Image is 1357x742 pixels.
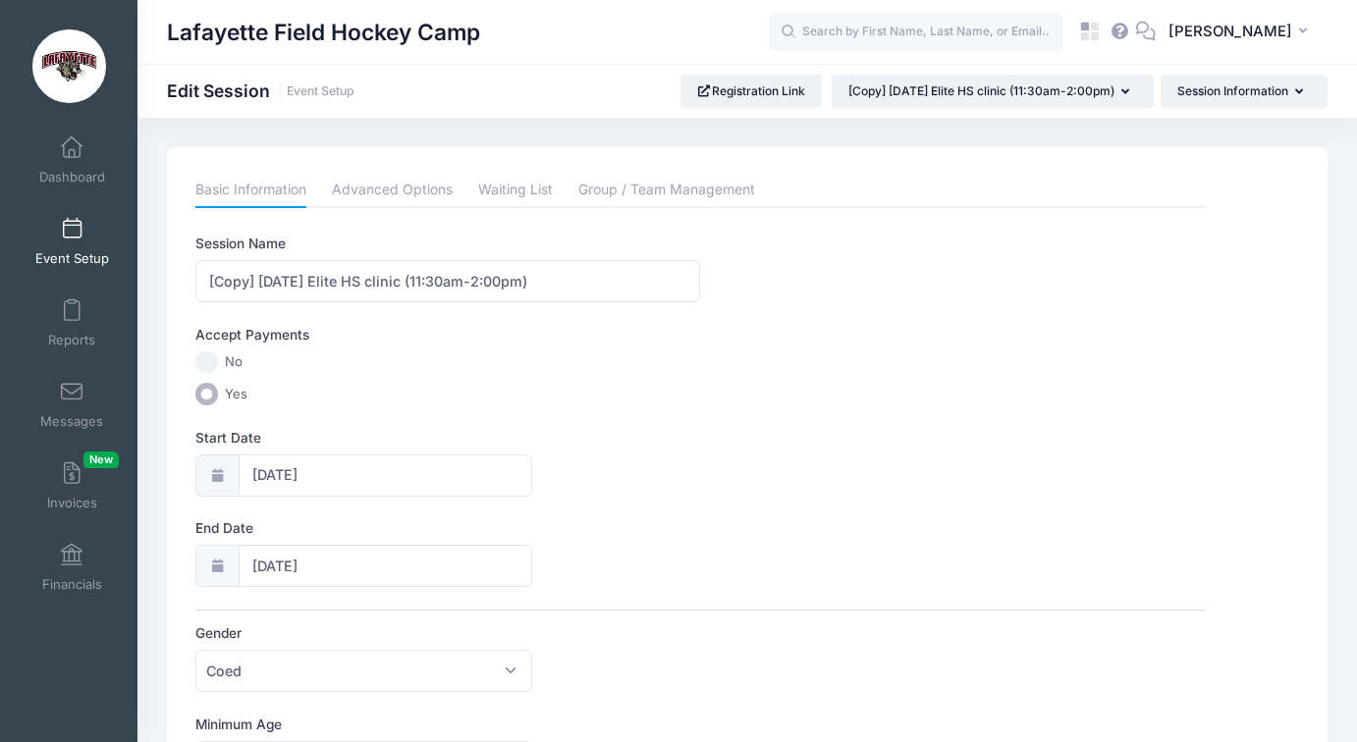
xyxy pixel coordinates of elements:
label: Gender [195,623,700,643]
span: New [83,451,119,468]
label: Minimum Age [195,715,700,734]
span: Dashboard [39,169,105,185]
span: Invoices [47,495,97,511]
a: InvoicesNew [26,451,119,520]
a: Reports [26,289,119,357]
a: Advanced Options [332,173,453,208]
a: Dashboard [26,126,119,194]
a: Group / Team Management [578,173,755,208]
input: Yes [195,383,218,405]
span: Coed [195,650,532,692]
label: Accept Payments [195,325,309,344]
span: Yes [225,385,247,404]
img: Lafayette Field Hockey Camp [32,29,106,103]
a: Registration Link [680,75,823,108]
input: Session Name [195,260,700,302]
a: Waiting List [478,173,553,208]
span: No [225,352,243,372]
span: Coed [206,661,242,681]
a: Event Setup [26,207,119,276]
label: End Date [195,518,700,538]
label: Start Date [195,428,700,448]
button: [Copy] [DATE] Elite HS clinic (11:30am-2:00pm) [832,75,1154,108]
span: Financials [42,576,102,593]
span: [PERSON_NAME] [1168,21,1292,42]
span: Messages [40,413,103,430]
a: Event Setup [287,84,354,99]
span: [Copy] [DATE] Elite HS clinic (11:30am-2:00pm) [848,83,1114,98]
span: Reports [48,332,95,348]
a: Basic Information [195,173,306,208]
a: Messages [26,370,119,439]
button: Session Information [1161,75,1328,108]
h1: Edit Session [167,80,354,101]
h1: Lafayette Field Hockey Camp [167,10,480,55]
span: Event Setup [35,250,109,267]
input: No [195,351,218,374]
a: Financials [26,533,119,602]
input: Search by First Name, Last Name, or Email... [769,13,1063,52]
button: [PERSON_NAME] [1156,10,1328,55]
label: Session Name [195,234,700,253]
